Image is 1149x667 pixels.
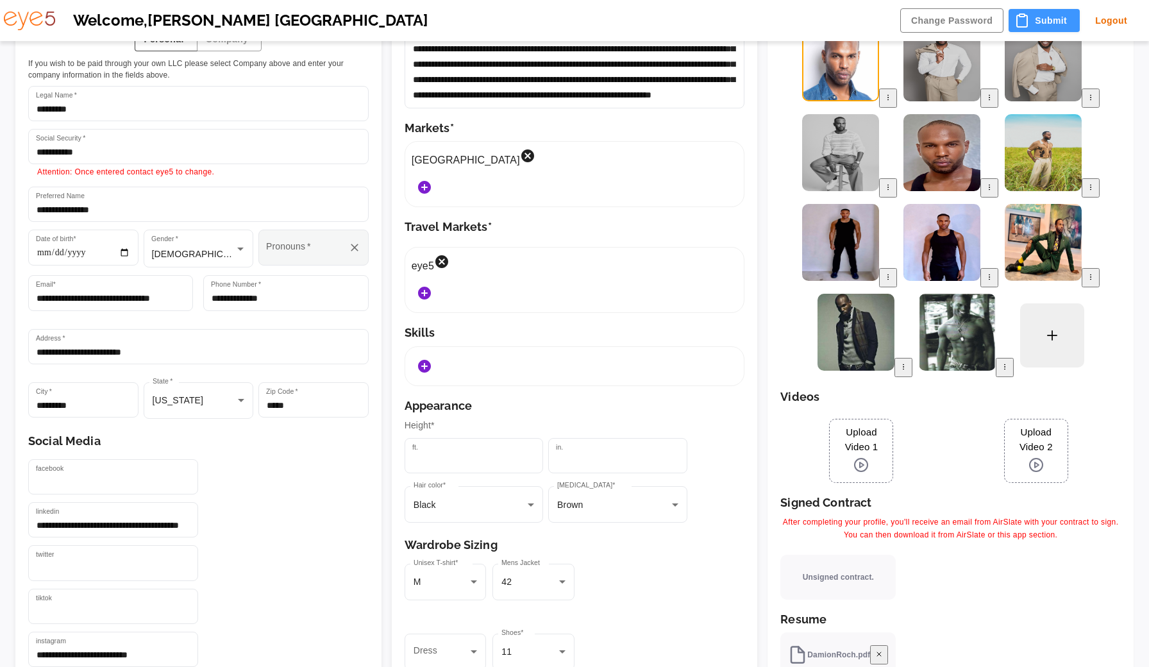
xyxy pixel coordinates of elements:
[36,280,56,289] label: Email*
[405,538,745,552] h6: Wardrobe Sizing
[28,434,369,448] h6: Social Media
[405,326,745,340] h6: Skills
[980,89,998,108] button: Options
[412,148,732,168] div: [GEOGRAPHIC_DATA]
[1082,268,1100,287] button: Options
[405,399,745,413] h6: Appearance
[802,204,879,281] img: IMG_1753.jpg
[414,558,458,568] label: Unisex T-shirt*
[802,24,879,101] img: Headshot_Damion.JPG
[211,280,261,289] label: Phone Number
[412,155,520,165] span: [GEOGRAPHIC_DATA]
[903,204,980,281] img: Damion.JPG
[405,121,745,135] h6: Markets*
[36,507,59,516] label: linkedin
[1011,425,1061,454] span: Upload Video 2
[780,496,1121,510] h6: Signed Contract
[405,419,745,433] p: Height*
[4,12,55,30] img: eye5
[501,558,540,568] label: Mens Jacket
[919,294,996,371] img: IMG_0475.JPG
[980,268,998,287] button: Options
[980,178,998,198] button: Options
[1005,24,1082,101] img: DamionRoch.JPG
[557,480,615,490] label: [MEDICAL_DATA]*
[36,593,52,603] label: tiktok
[151,234,178,244] label: Gender
[414,480,446,490] label: Hair color*
[412,174,437,200] button: Add Markets
[836,425,886,454] span: Upload Video 1
[780,516,1121,542] span: After completing your profile, you'll receive an email from AirSlate with your contract to sign. ...
[780,612,1121,627] h6: Resume
[405,564,487,600] div: M
[501,628,523,637] label: Shoes*
[412,260,434,271] span: eye5
[36,464,63,473] label: facebook
[1005,114,1082,191] img: IMG_2618.jpg
[879,178,897,198] button: Options
[903,114,980,191] img: DamionHeadShot.jpg
[405,486,543,523] div: Black
[879,268,897,287] button: Options
[1009,9,1080,33] button: Submit
[903,24,980,101] img: 1acb69e2-5c2f-11f0-8d30-abc68a263249.avif
[1082,178,1100,198] button: Options
[900,8,1003,33] button: Change Password
[36,636,66,646] label: instagram
[1082,89,1100,108] button: Options
[266,387,298,396] label: Zip Code
[996,358,1014,377] button: Options
[36,90,77,100] label: Legal Name
[36,133,85,143] label: Social Security
[548,486,687,523] div: Brown
[556,443,563,452] label: in.
[788,645,870,664] div: DamionRoch.pdf
[73,12,882,30] h5: Welcome, [PERSON_NAME] [GEOGRAPHIC_DATA]
[492,564,574,600] div: 42
[818,294,894,371] img: IMG_0474.jpg
[405,220,745,234] h6: Travel Markets*
[894,358,912,377] button: Options
[412,254,732,274] div: eye5
[36,191,85,201] label: Preferred Name
[802,114,879,191] img: DSC_2997-2.JPG
[144,230,253,267] div: [DEMOGRAPHIC_DATA]
[144,382,254,419] div: [US_STATE]
[28,58,369,81] span: If you wish to be paid through your own LLC please select Company above and enter your company in...
[412,353,437,379] button: Add Skills
[412,280,437,306] button: Add Markets
[36,550,55,559] label: twitter
[36,234,76,244] label: Date of birth*
[1005,204,1082,281] img: IMG_26C022D5A3DB-1.jpeg
[37,167,214,176] span: Attention: Once entered contact eye5 to change.
[780,390,1121,404] h6: Videos
[346,239,364,257] button: Clear
[412,443,418,452] label: ft.
[879,89,897,108] button: Options
[1085,9,1137,33] button: Logout
[803,571,874,583] span: Unsigned contract.
[153,376,172,386] label: State
[36,387,52,396] label: City
[36,333,65,343] label: Address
